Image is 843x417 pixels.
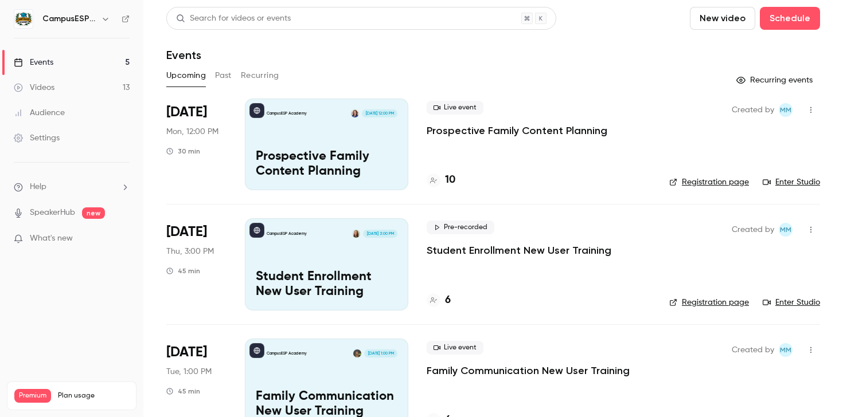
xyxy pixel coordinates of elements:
[779,223,793,237] span: Mairin Matthews
[780,103,791,117] span: MM
[267,351,307,356] p: CampusESP Academy
[166,266,200,276] div: 45 min
[245,99,408,190] a: Prospective Family Content PlanningCampusESP AcademyKerri Meeks-Griffin[DATE] 12:00 PMProspective...
[245,218,408,310] a: Student Enrollment New User TrainingCampusESP AcademyMairin Matthews[DATE] 3:00 PMStudent Enrollm...
[215,66,232,85] button: Past
[690,7,755,30] button: New video
[445,172,455,188] h4: 10
[763,176,820,188] a: Enter Studio
[14,107,65,119] div: Audience
[445,293,451,308] h4: 6
[166,218,227,310] div: Sep 18 Thu, 3:00 PM (America/New York)
[166,147,200,156] div: 30 min
[14,57,53,68] div: Events
[352,230,360,238] img: Mairin Matthews
[669,176,749,188] a: Registration page
[351,109,359,117] img: Kerri Meeks-Griffin
[166,99,227,190] div: Sep 15 Mon, 12:00 PM (America/New York)
[353,349,361,357] img: Mira Gandhi
[30,181,46,193] span: Help
[427,172,455,188] a: 10
[256,150,397,179] p: Prospective Family Content Planning
[732,223,774,237] span: Created by
[14,181,130,193] li: help-dropdown-opener
[30,207,75,219] a: SpeakerHub
[267,111,307,116] p: CampusESP Academy
[14,82,54,93] div: Videos
[731,71,820,89] button: Recurring events
[58,391,129,400] span: Plan usage
[30,233,73,245] span: What's new
[166,223,207,241] span: [DATE]
[427,364,630,377] a: Family Communication New User Training
[166,48,201,62] h1: Events
[267,231,307,237] p: CampusESP Academy
[779,343,793,357] span: Mairin Matthews
[14,389,51,403] span: Premium
[14,132,60,144] div: Settings
[427,101,483,115] span: Live event
[256,270,397,300] p: Student Enrollment New User Training
[732,343,774,357] span: Created by
[427,243,611,257] a: Student Enrollment New User Training
[166,343,207,361] span: [DATE]
[427,221,494,234] span: Pre-recorded
[427,124,607,137] a: Prospective Family Content Planning
[760,7,820,30] button: Schedule
[116,234,130,244] iframe: Noticeable Trigger
[780,223,791,237] span: MM
[427,293,451,308] a: 6
[763,297,820,308] a: Enter Studio
[363,230,397,238] span: [DATE] 3:00 PM
[166,126,218,137] span: Mon, 12:00 PM
[166,66,206,85] button: Upcoming
[732,103,774,117] span: Created by
[669,297,749,308] a: Registration page
[362,109,397,117] span: [DATE] 12:00 PM
[427,341,483,355] span: Live event
[166,103,207,121] span: [DATE]
[779,103,793,117] span: Mairin Matthews
[780,343,791,357] span: MM
[166,366,212,377] span: Tue, 1:00 PM
[241,66,279,85] button: Recurring
[14,10,33,28] img: CampusESP Academy
[176,13,291,25] div: Search for videos or events
[364,349,397,357] span: [DATE] 1:00 PM
[82,207,105,219] span: new
[42,13,96,25] h6: CampusESP Academy
[166,246,214,257] span: Thu, 3:00 PM
[166,387,200,396] div: 45 min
